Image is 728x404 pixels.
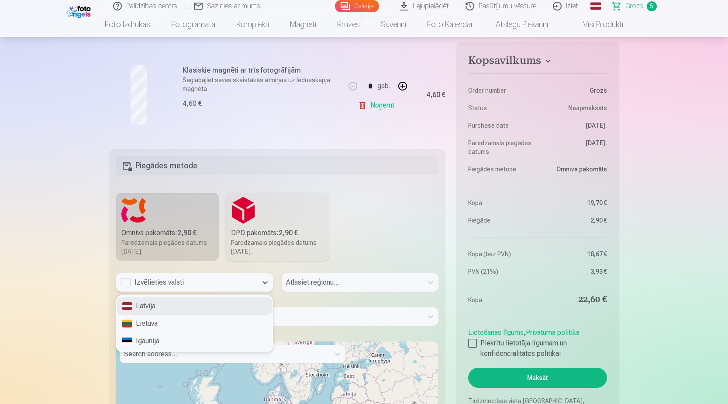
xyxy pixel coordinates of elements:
[183,76,340,93] p: Saglabājiet savas skaistākās atmiņas uz ledusskapja magnēta
[226,12,279,37] a: Komplekti
[468,324,607,359] div: ,
[370,12,417,37] a: Suvenīri
[94,12,161,37] a: Foto izdrukas
[568,104,607,112] span: Neapmaksāts
[426,92,445,98] div: 4,60 €
[468,294,533,306] dt: Kopā
[468,328,524,337] a: Lietošanas līgums
[177,229,197,237] b: 2,90 €
[117,297,273,315] div: Latvija
[468,121,533,130] dt: Purchase date
[485,12,559,37] a: Atslēgu piekariņi
[121,277,253,288] div: Izvēlieties valsti
[468,216,533,225] dt: Piegāde
[559,12,634,37] a: Visi produkti
[121,238,214,256] div: Paredzamais piegādes datums [DATE].
[526,328,580,337] a: Privātuma politika
[468,368,607,388] button: Maksāt
[647,1,657,11] span: 5
[468,199,533,207] dt: Kopā
[327,12,370,37] a: Krūzes
[231,228,324,238] div: DPD pakomāts :
[121,228,214,238] div: Omniva pakomāts :
[468,104,533,112] dt: Status
[625,1,643,11] span: Grozs
[358,97,398,114] a: Noņemt
[279,12,327,37] a: Magnēti
[542,165,607,174] dd: Omniva pakomāts
[468,250,533,258] dt: Kopā (bez PVN)
[542,216,607,225] dd: 2,90 €
[468,139,533,156] dt: Paredzamais piegādes datums
[116,156,439,175] h5: Piegādes metode
[468,267,533,276] dt: PVN (21%)
[542,294,607,306] dd: 22,60 €
[417,12,485,37] a: Foto kalendāri
[161,12,226,37] a: Fotogrāmata
[468,86,533,95] dt: Order number
[66,3,93,18] img: /fa1
[468,165,533,174] dt: Piegādes metode
[117,315,273,332] div: Lietuva
[542,86,607,95] dd: Grozs
[542,199,607,207] dd: 19,70 €
[183,98,202,109] div: 4,60 €
[468,54,607,70] button: Kopsavilkums
[542,121,607,130] dd: [DATE].
[231,238,324,256] div: Paredzamais piegādes datums [DATE].
[377,76,390,97] div: gab.
[279,229,298,237] b: 2,90 €
[542,250,607,258] dd: 18,67 €
[117,332,273,350] div: Igaunija
[542,139,607,156] dd: [DATE].
[183,65,340,76] h6: Klasiskie magnēti ar trīs fotogrāfijām
[468,338,607,359] label: Piekrītu lietotāja līgumam un konfidencialitātes politikai
[542,267,607,276] dd: 3,93 €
